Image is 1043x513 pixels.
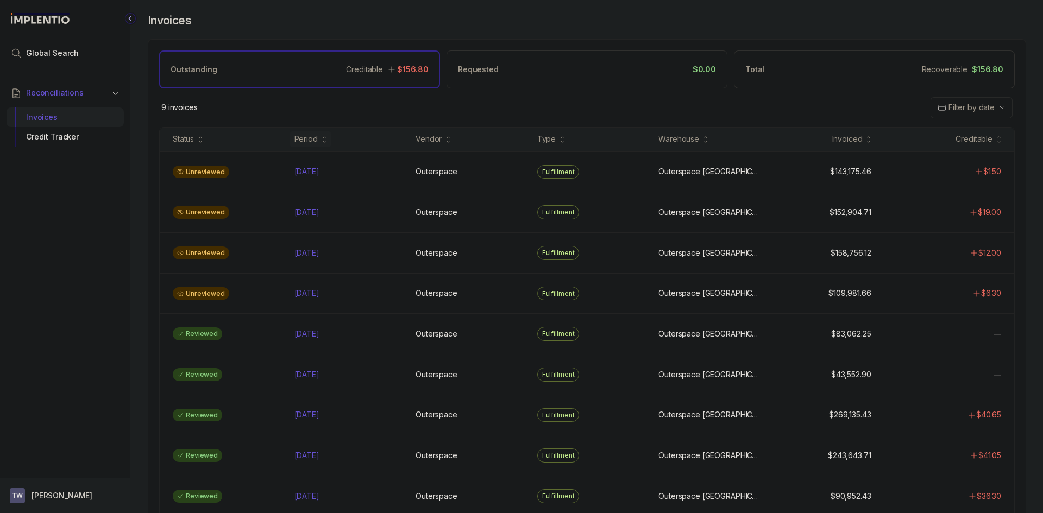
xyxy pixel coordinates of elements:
p: Outerspace [416,166,457,177]
p: [PERSON_NAME] [32,490,92,501]
p: $43,552.90 [831,369,871,380]
p: Fulfillment [542,410,575,421]
p: [DATE] [294,166,319,177]
p: Fulfillment [542,328,575,339]
div: Reconciliations [7,105,124,149]
p: [DATE] [294,288,319,299]
p: 9 invoices [161,102,198,113]
p: Outerspace [GEOGRAPHIC_DATA] [658,328,758,339]
div: Reviewed [173,327,222,340]
div: Vendor [416,134,442,144]
p: Fulfillment [542,207,575,218]
p: $143,175.46 [830,166,871,177]
p: Outerspace [416,248,457,258]
p: Outstanding [171,64,217,75]
p: [DATE] [294,207,319,218]
p: Outerspace [416,450,457,461]
div: Reviewed [173,490,222,503]
p: $36.30 [977,491,1001,502]
div: Unreviewed [173,166,229,179]
button: Reconciliations [7,81,124,105]
p: Outerspace [GEOGRAPHIC_DATA] [658,288,758,299]
p: [DATE] [294,450,319,461]
div: Warehouse [658,134,699,144]
p: Creditable [346,64,383,75]
p: Outerspace [GEOGRAPHIC_DATA] [658,450,758,461]
p: Outerspace [GEOGRAPHIC_DATA] [658,491,758,502]
p: $0.00 [693,64,716,75]
p: $6.30 [981,288,1001,299]
div: Reviewed [173,409,222,422]
div: Unreviewed [173,287,229,300]
p: $41.05 [978,450,1001,461]
p: $152,904.71 [830,207,871,218]
p: [DATE] [294,369,319,380]
p: $1.50 [983,166,1001,177]
p: Outerspace [416,288,457,299]
p: $12.00 [978,248,1001,258]
span: Global Search [26,48,79,59]
h4: Invoices [148,13,191,28]
div: Unreviewed [173,206,229,219]
p: Outerspace [GEOGRAPHIC_DATA] [658,166,758,177]
p: $156.80 [397,64,429,75]
div: Type [537,134,556,144]
button: User initials[PERSON_NAME] [10,488,121,503]
div: Reviewed [173,449,222,462]
span: User initials [10,488,25,503]
div: Remaining page entries [161,102,198,113]
p: Fulfillment [542,491,575,502]
p: Requested [458,64,499,75]
div: Period [294,134,318,144]
p: [DATE] [294,248,319,258]
p: $156.80 [972,64,1003,75]
p: — [994,328,1001,339]
div: Status [173,134,194,144]
p: $269,135.43 [829,409,871,420]
p: $109,981.66 [828,288,871,299]
div: Collapse Icon [124,12,137,25]
p: $83,062.25 [831,328,871,339]
p: Outerspace [416,409,457,420]
p: [DATE] [294,491,319,502]
p: Fulfillment [542,248,575,258]
search: Date Range Picker [938,102,995,113]
p: Outerspace [GEOGRAPHIC_DATA] [658,248,758,258]
p: Outerspace [GEOGRAPHIC_DATA] [658,369,758,380]
p: [DATE] [294,328,319,339]
p: $90,952.43 [831,491,871,502]
p: $158,756.12 [831,248,871,258]
p: Fulfillment [542,167,575,178]
p: $243,643.71 [828,450,871,461]
p: Fulfillment [542,450,575,461]
p: — [994,369,1001,380]
div: Unreviewed [173,246,229,259]
p: Total [745,64,764,75]
span: Reconciliations [26,87,84,98]
div: Creditable [956,134,992,144]
div: Invoiced [832,134,863,144]
p: Outerspace [416,328,457,339]
p: Outerspace [GEOGRAPHIC_DATA] [658,409,758,420]
div: Invoices [15,107,115,127]
button: Date Range Picker [931,97,1013,118]
p: Recoverable [922,64,967,75]
p: [DATE] [294,409,319,420]
p: $40.65 [976,409,1001,420]
span: Filter by date [948,103,995,112]
div: Reviewed [173,368,222,381]
div: Credit Tracker [15,127,115,147]
p: Outerspace [416,369,457,380]
p: Fulfillment [542,288,575,299]
p: Outerspace [GEOGRAPHIC_DATA] [658,207,758,218]
p: Fulfillment [542,369,575,380]
p: Outerspace [416,207,457,218]
p: $19.00 [978,207,1001,218]
p: Outerspace [416,491,457,502]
